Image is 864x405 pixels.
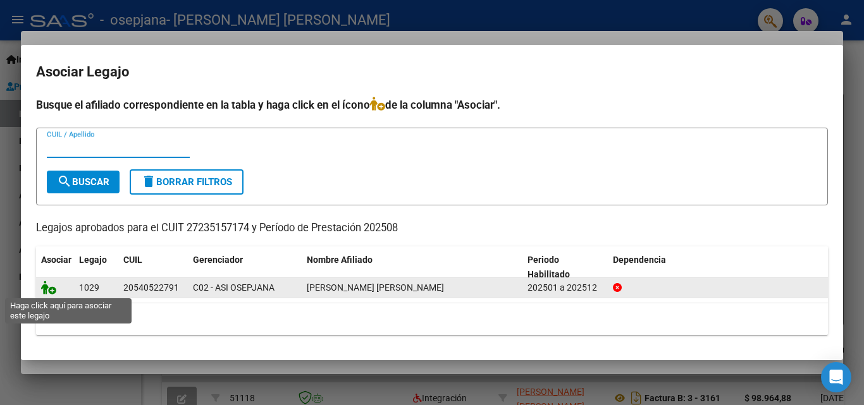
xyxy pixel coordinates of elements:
[193,282,275,293] span: C02 - ASI OSEPJANA
[74,246,118,288] datatable-header-cell: Legajo
[307,255,373,265] span: Nombre Afiliado
[613,255,666,265] span: Dependencia
[608,246,829,288] datatable-header-cell: Dependencia
[79,282,99,293] span: 1029
[118,246,188,288] datatable-header-cell: CUIL
[36,97,828,113] h4: Busque el afiliado correspondiente en la tabla y haga click en el ícono de la columna "Asociar".
[528,281,603,295] div: 202501 a 202512
[36,60,828,84] h2: Asociar Legajo
[188,246,302,288] datatable-header-cell: Gerenciador
[36,246,74,288] datatable-header-cell: Asociar
[57,174,72,189] mat-icon: search
[141,176,232,188] span: Borrar Filtros
[141,174,156,189] mat-icon: delete
[36,303,828,335] div: 1 registros
[36,221,828,236] p: Legajos aprobados para el CUIT 27235157174 y Período de Prestación 202508
[123,255,142,265] span: CUIL
[528,255,570,279] span: Periodo Habilitado
[57,176,109,188] span: Buscar
[123,281,179,295] div: 20540522791
[193,255,243,265] span: Gerenciador
[522,246,608,288] datatable-header-cell: Periodo Habilitado
[130,169,244,195] button: Borrar Filtros
[47,171,120,193] button: Buscar
[41,255,71,265] span: Asociar
[821,362,851,392] div: Open Intercom Messenger
[307,282,444,293] span: JELINEK LIONEL DAVID
[302,246,522,288] datatable-header-cell: Nombre Afiliado
[79,255,107,265] span: Legajo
